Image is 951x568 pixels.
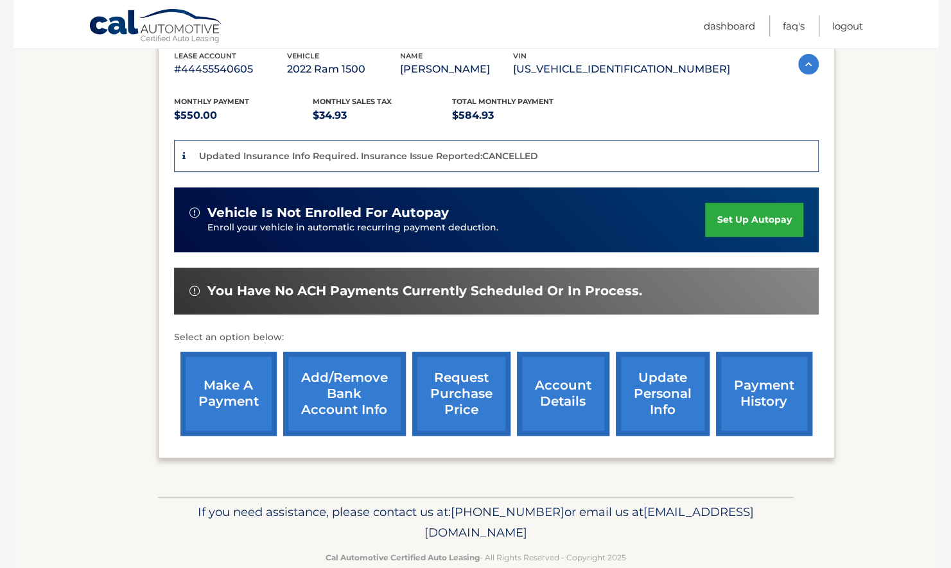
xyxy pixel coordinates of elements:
p: Enroll your vehicle in automatic recurring payment deduction. [207,221,706,235]
strong: Cal Automotive Certified Auto Leasing [326,553,480,562]
img: alert-white.svg [189,286,200,296]
span: Monthly sales Tax [313,97,392,106]
p: If you need assistance, please contact us at: or email us at [166,502,785,543]
span: vehicle is not enrolled for autopay [207,205,449,221]
span: name [400,51,423,60]
a: FAQ's [783,15,805,37]
p: - All Rights Reserved - Copyright 2025 [166,551,785,564]
a: make a payment [180,352,277,436]
p: Updated Insurance Info Required. Insurance Issue Reported:CANCELLED [199,150,538,162]
a: account details [517,352,609,436]
img: alert-white.svg [189,207,200,218]
p: $584.93 [452,107,591,125]
p: $34.93 [313,107,452,125]
span: Total Monthly Payment [452,97,554,106]
span: [PHONE_NUMBER] [451,504,564,519]
span: You have no ACH payments currently scheduled or in process. [207,283,642,299]
a: Logout [832,15,863,37]
img: accordion-active.svg [798,54,819,74]
p: [PERSON_NAME] [400,60,513,78]
p: Select an option below: [174,330,819,345]
p: 2022 Ram 1500 [287,60,400,78]
a: set up autopay [705,203,803,237]
a: update personal info [616,352,710,436]
a: Add/Remove bank account info [283,352,406,436]
p: $550.00 [174,107,313,125]
span: lease account [174,51,236,60]
a: request purchase price [412,352,510,436]
span: Monthly Payment [174,97,249,106]
a: Cal Automotive [89,8,223,46]
a: payment history [716,352,812,436]
span: vin [513,51,527,60]
p: [US_VEHICLE_IDENTIFICATION_NUMBER] [513,60,730,78]
a: Dashboard [704,15,755,37]
p: #44455540605 [174,60,287,78]
span: vehicle [287,51,319,60]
